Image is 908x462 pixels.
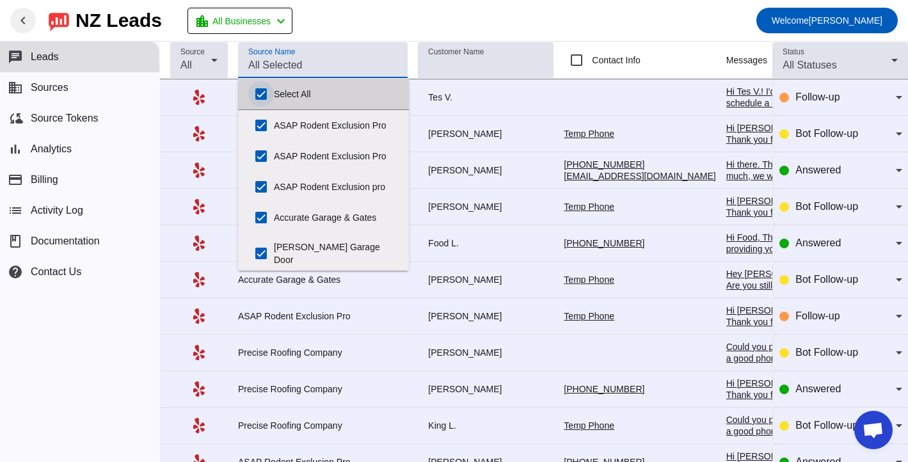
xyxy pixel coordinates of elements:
[726,268,822,337] div: Hey [PERSON_NAME], Are you still interested in getting an estimate? Is there a good number to rea...
[726,232,822,289] div: Hi Food, Thank you for providing your information! We'll get back to you as soon as possible. Tha...
[418,310,554,322] div: [PERSON_NAME]
[274,173,399,201] label: ASAP Rodent Exclusion pro
[726,414,822,460] div: Could you please share a good phone number to discuss your request in more detail?​
[854,411,893,449] div: Open chat
[564,129,614,139] a: Temp Phone
[756,8,898,33] button: Welcome[PERSON_NAME]
[180,48,205,56] mat-label: Source
[274,111,399,139] label: ASAP Rodent Exclusion Pro
[238,347,408,358] div: Precise Roofing Company
[8,264,23,280] mat-icon: help
[418,164,554,176] div: [PERSON_NAME]
[195,13,210,29] mat-icon: location_city
[564,238,644,248] a: [PHONE_NUMBER]
[795,383,841,394] span: Answered
[191,345,207,360] mat-icon: Yelp
[726,378,822,435] div: Hi [PERSON_NAME], Thank you for providing your information! We'll get back to you as soon as poss...
[8,49,23,65] mat-icon: chat
[772,12,882,29] span: [PERSON_NAME]
[191,163,207,178] mat-icon: Yelp
[31,113,99,124] span: Source Tokens
[191,126,207,141] mat-icon: Yelp
[783,48,804,56] mat-label: Status
[726,122,822,249] div: Hi [PERSON_NAME], Thank you for reaching out to us [DATE]! What is a good number to reach you? We...
[248,48,295,56] mat-label: Source Name
[15,13,31,28] mat-icon: chevron_left
[8,80,23,95] mat-icon: business
[418,237,554,249] div: Food L.
[8,141,23,157] mat-icon: bar_chart
[795,310,840,321] span: Follow-up
[726,195,822,322] div: Hi [PERSON_NAME], Thank you for reaching out to us [DATE]! What is a good number to reach you? We...
[274,233,399,274] label: [PERSON_NAME] Garage Door
[418,201,554,212] div: [PERSON_NAME]
[795,201,858,212] span: Bot Follow-up
[31,51,59,63] span: Leads
[274,203,399,232] label: Accurate Garage & Gates
[418,383,554,395] div: [PERSON_NAME]
[31,205,83,216] span: Activity Log
[564,202,614,212] a: Temp Phone
[31,235,100,247] span: Documentation
[564,159,644,170] a: [PHONE_NUMBER]
[76,12,162,29] div: NZ Leads
[428,48,484,56] mat-label: Customer Name
[238,274,408,285] div: Accurate Garage & Gates
[726,305,822,431] div: Hi [PERSON_NAME], Thank you for reaching out to us [DATE]! What is a good number to reach you? We...
[783,60,836,70] span: All Statuses
[274,142,399,170] label: ASAP Rodent Exclusion Pro
[191,90,207,105] mat-icon: Yelp
[726,86,822,259] div: Hi Tes V.! I'd like to schedule a consultation to chat about your request. Consultation Type In-p...
[212,12,271,30] span: All Businesses
[726,159,822,262] div: Hi there. Thanks so much, we would love that. You can give me a call or shoot me a text at [PHONE...
[191,308,207,324] mat-icon: Yelp
[31,143,72,155] span: Analytics
[191,235,207,251] mat-icon: Yelp
[273,13,289,29] mat-icon: chevron_left
[191,199,207,214] mat-icon: Yelp
[8,111,23,126] mat-icon: cloud_sync
[31,174,58,186] span: Billing
[795,347,858,358] span: Bot Follow-up
[238,383,408,395] div: Precise Roofing Company
[191,272,207,287] mat-icon: Yelp
[31,266,81,278] span: Contact Us
[191,381,207,397] mat-icon: Yelp
[564,384,644,394] a: [PHONE_NUMBER]
[248,58,397,73] input: All Selected
[418,347,554,358] div: [PERSON_NAME]
[180,60,192,70] span: All
[8,203,23,218] mat-icon: list
[8,234,23,249] span: book
[418,274,554,285] div: [PERSON_NAME]
[564,171,715,181] a: [EMAIL_ADDRESS][DOMAIN_NAME]
[795,164,841,175] span: Answered
[795,128,858,139] span: Bot Follow-up
[564,311,614,321] a: Temp Phone
[726,341,822,387] div: Could you please share a good phone number to discuss your request in more detail?​
[274,80,399,108] label: Select All
[418,128,554,139] div: [PERSON_NAME]
[795,92,840,102] span: Follow-up
[49,10,69,31] img: logo
[238,420,408,431] div: Precise Roofing Company
[726,42,832,79] th: Messages
[187,8,292,34] button: All Businesses
[795,274,858,285] span: Bot Follow-up
[8,172,23,187] mat-icon: payment
[418,92,554,103] div: Tes V.
[564,420,614,431] a: Temp Phone
[191,418,207,433] mat-icon: Yelp
[589,54,641,67] label: Contact Info
[238,310,408,322] div: ASAP Rodent Exclusion Pro
[795,237,841,248] span: Answered
[31,82,68,93] span: Sources
[418,420,554,431] div: King L.
[795,420,858,431] span: Bot Follow-up
[772,15,809,26] span: Welcome
[564,275,614,285] a: Temp Phone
